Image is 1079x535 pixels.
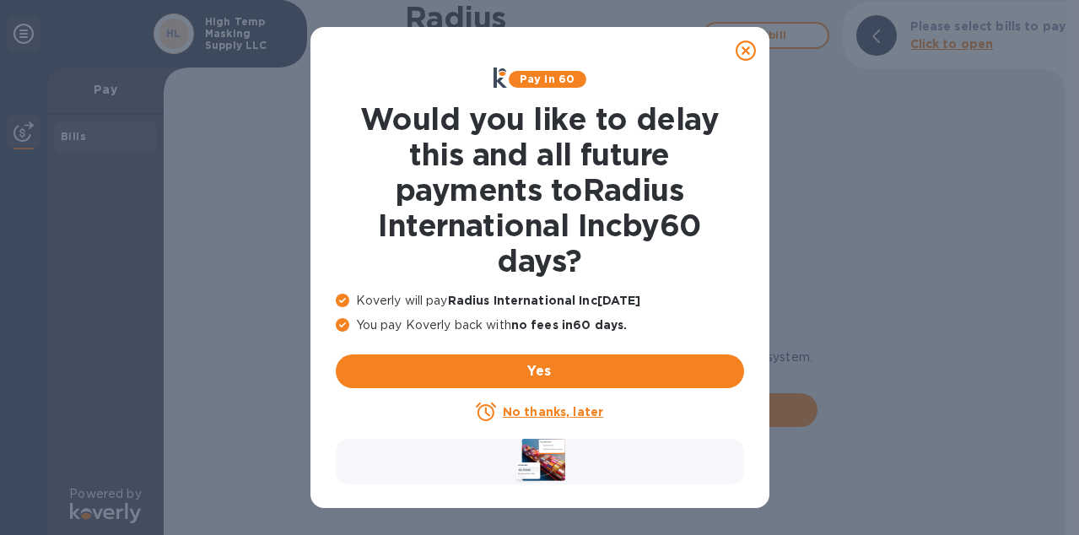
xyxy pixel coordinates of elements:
span: Yes [349,361,731,381]
b: no fees in 60 days . [511,318,627,332]
b: Radius International Inc [DATE] [448,294,641,307]
u: No thanks, later [503,405,603,419]
h1: Would you like to delay this and all future payments to Radius International Inc by 60 days ? [336,101,744,278]
p: You pay Koverly back with [336,316,744,334]
b: Pay in 60 [520,73,575,85]
p: Koverly will pay [336,292,744,310]
button: Yes [336,354,744,388]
